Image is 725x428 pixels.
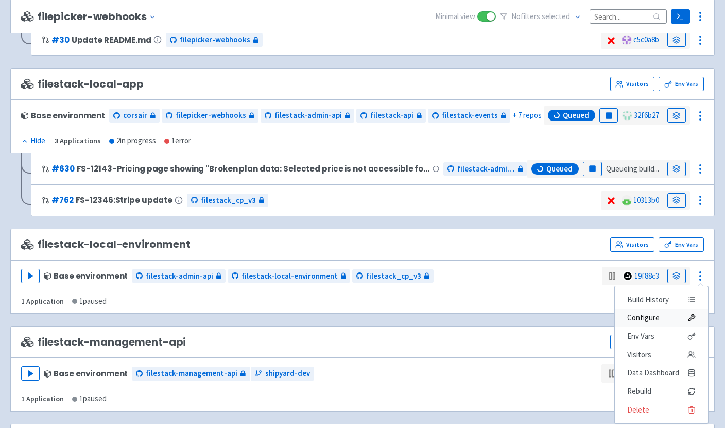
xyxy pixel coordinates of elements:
button: Pause [583,162,601,176]
span: Rebuild [627,384,651,399]
span: Env Vars [627,329,654,344]
div: Hide [21,135,45,147]
a: filestack-admin-api [261,109,354,123]
button: Delete [615,401,708,419]
span: Visitors [627,348,651,362]
a: Env Vars [615,327,708,346]
a: filestack-local-environment [228,269,350,283]
span: selected [542,11,570,21]
button: Pause [599,108,618,123]
a: 32f6b27 [634,110,659,120]
a: shipyard-dev [251,367,314,381]
span: Delete [627,403,649,417]
a: filestack_cp_v3 [352,269,434,283]
a: filepicker-webhooks [162,109,258,123]
span: FS-12143-Pricing page showing "Broken plan data: Selected price is not accessible for plan config... [77,164,430,173]
span: Queued [563,110,589,121]
span: Data Dashboard [627,366,679,380]
span: Minimal view [435,11,475,23]
span: Queueing build... [531,162,659,176]
button: filepicker-webhooks [38,11,160,23]
a: #762 [51,195,74,206]
a: c5c0a8b [633,35,659,44]
a: Configure [615,309,708,327]
span: filestack-events [442,110,498,122]
span: No filter s [511,11,570,23]
div: 1 paused [72,296,107,307]
a: 10313b0 [633,195,659,205]
span: filestack_cp_v3 [201,195,256,207]
span: Update README.md [72,36,151,44]
a: Visitors [610,335,654,349]
a: #30 [51,35,70,45]
a: corsair [109,109,160,123]
a: filestack-admin-api [443,162,527,176]
span: filepicker-webhooks [180,34,250,46]
a: Visitors [615,346,708,364]
button: Play [21,366,40,381]
div: 2 in progress [109,135,156,147]
span: filestack-api [370,110,413,122]
span: filestack-admin-api [146,270,213,282]
span: filestack-local-environment [21,238,191,250]
span: filestack-management-api [146,368,237,380]
a: Env Vars [659,237,704,252]
button: Play [21,269,40,283]
span: filestack-local-app [21,78,144,90]
div: 1 Application [21,296,64,307]
span: Queued [546,164,573,174]
a: Data Dashboard [615,364,708,382]
div: 1 Application [21,393,64,405]
input: Search... [590,9,667,23]
a: 19f88c3 [634,271,659,281]
span: corsair [123,110,147,122]
a: filepicker-webhooks [166,33,263,47]
a: Terminal [671,9,690,24]
div: 1 paused [72,393,107,405]
a: filestack-management-api [132,367,250,381]
a: filestack-api [356,109,426,123]
button: Rebuild [615,382,708,401]
span: filestack-management-api [21,336,186,348]
span: filestack-admin-api [457,163,515,175]
div: Base environment [44,369,128,378]
span: + 7 repos [512,110,542,122]
button: Hide [21,135,46,147]
span: filestack-admin-api [274,110,342,122]
span: filestack_cp_v3 [366,270,421,282]
a: Visitors [610,77,654,91]
a: Build History [615,290,708,309]
span: Configure [627,311,660,325]
a: filestack_cp_v3 [187,194,268,208]
span: FS-12346:Stripe update [76,196,173,204]
a: #630 [51,163,75,174]
a: Env Vars [659,77,704,91]
a: filestack-admin-api [132,269,226,283]
a: filestack-events [428,109,510,123]
span: Build History [627,293,669,307]
span: shipyard-dev [265,368,310,380]
div: Base environment [44,271,128,280]
span: filestack-local-environment [241,270,338,282]
div: 1 error [164,135,191,147]
div: Base environment [21,111,105,120]
a: Visitors [610,237,654,252]
span: filepicker-webhooks [176,110,246,122]
div: 3 Applications [55,135,101,147]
